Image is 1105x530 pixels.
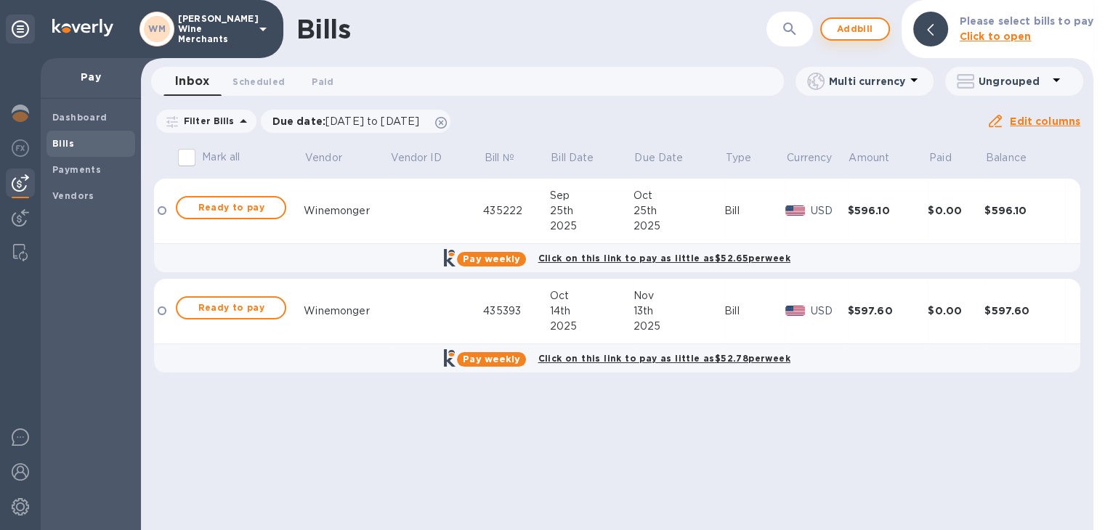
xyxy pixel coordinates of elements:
[960,30,1032,42] b: Click to open
[485,150,533,166] span: Bill №
[634,203,724,219] div: 25th
[305,150,361,166] span: Vendor
[549,188,633,203] div: Sep
[538,353,790,364] b: Click on this link to pay as little as $52.78 per week
[52,19,113,36] img: Logo
[261,110,451,133] div: Due date:[DATE] to [DATE]
[984,203,1065,218] div: $596.10
[52,190,94,201] b: Vendors
[960,15,1093,27] b: Please select bills to pay
[634,219,724,234] div: 2025
[811,303,848,319] p: USD
[724,203,785,219] div: Bill
[178,14,251,44] p: [PERSON_NAME] Wine Merchants
[929,150,971,166] span: Paid
[538,253,790,264] b: Click on this link to pay as little as $52.65 per week
[634,288,724,303] div: Nov
[232,74,285,89] span: Scheduled
[176,196,286,219] button: Ready to pay
[6,15,35,44] div: Unpin categories
[485,150,514,166] p: Bill №
[549,319,633,334] div: 2025
[986,150,1027,166] p: Balance
[848,203,928,218] div: $596.10
[463,354,520,364] b: Pay weekly
[305,150,342,166] p: Vendor
[785,306,805,316] img: USD
[325,115,419,127] span: [DATE] to [DATE]
[304,303,389,319] div: Winemonger
[787,150,832,166] p: Currency
[312,74,333,89] span: Paid
[724,303,785,319] div: Bill
[189,199,273,216] span: Ready to pay
[549,203,633,219] div: 25th
[148,23,166,34] b: WM
[551,150,612,166] span: Bill Date
[811,203,848,219] p: USD
[979,74,1048,89] p: Ungrouped
[272,114,427,129] p: Due date :
[551,150,594,166] p: Bill Date
[849,150,889,166] p: Amount
[296,14,350,44] h1: Bills
[390,150,460,166] span: Vendor ID
[483,303,549,319] div: 435393
[1010,115,1080,127] u: Edit columns
[634,188,724,203] div: Oct
[52,138,74,149] b: Bills
[52,70,129,84] p: Pay
[829,74,905,89] p: Multi currency
[984,303,1065,318] div: $597.60
[52,112,108,123] b: Dashboard
[463,253,520,264] b: Pay weekly
[634,150,683,166] p: Due Date
[833,20,877,38] span: Add bill
[483,203,549,219] div: 435222
[52,164,101,175] b: Payments
[189,299,273,317] span: Ready to pay
[304,203,389,219] div: Winemonger
[12,139,29,157] img: Foreign exchange
[175,71,209,91] span: Inbox
[634,150,702,166] span: Due Date
[178,115,235,127] p: Filter Bills
[390,150,441,166] p: Vendor ID
[929,150,952,166] p: Paid
[202,150,240,165] p: Mark all
[785,205,805,216] img: USD
[634,303,724,319] div: 13th
[986,150,1045,166] span: Balance
[928,303,984,318] div: $0.00
[849,150,908,166] span: Amount
[549,288,633,303] div: Oct
[820,17,890,41] button: Addbill
[726,150,752,166] p: Type
[549,219,633,234] div: 2025
[634,319,724,334] div: 2025
[928,203,984,218] div: $0.00
[726,150,771,166] span: Type
[848,303,928,318] div: $597.60
[176,296,286,319] button: Ready to pay
[549,303,633,319] div: 14th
